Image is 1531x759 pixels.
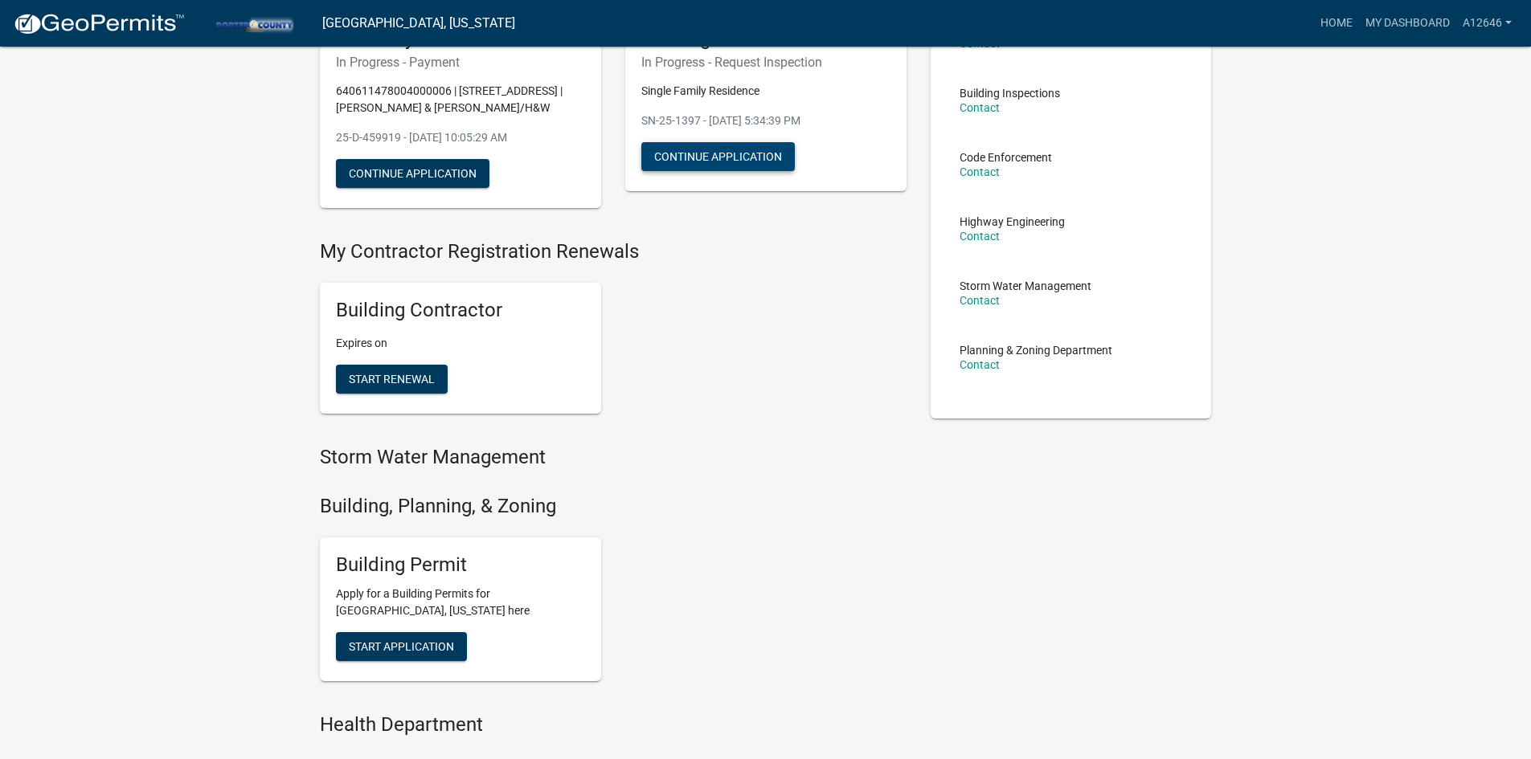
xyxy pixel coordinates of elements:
[320,713,907,737] h4: Health Department
[960,294,1000,307] a: Contact
[960,152,1052,163] p: Code Enforcement
[960,345,1112,356] p: Planning & Zoning Department
[336,586,585,619] p: Apply for a Building Permits for [GEOGRAPHIC_DATA], [US_STATE] here
[641,55,890,70] h6: In Progress - Request Inspection
[336,365,448,394] button: Start Renewal
[960,165,1000,178] a: Contact
[641,142,795,171] button: Continue Application
[1314,8,1359,39] a: Home
[336,129,585,146] p: 25-D-459919 - [DATE] 10:05:29 AM
[960,216,1065,227] p: Highway Engineering
[322,10,515,37] a: [GEOGRAPHIC_DATA], [US_STATE]
[320,495,907,518] h4: Building, Planning, & Zoning
[641,112,890,129] p: SN-25-1397 - [DATE] 5:34:39 PM
[320,446,907,469] h4: Storm Water Management
[336,299,585,322] h5: Building Contractor
[336,159,489,188] button: Continue Application
[336,55,585,70] h6: In Progress - Payment
[320,240,907,263] h4: My Contractor Registration Renewals
[336,335,585,352] p: Expires on
[960,101,1000,114] a: Contact
[1456,8,1518,39] a: a12646
[336,83,585,116] p: 640611478004000006 | [STREET_ADDRESS] | [PERSON_NAME] & [PERSON_NAME]/H&W
[336,553,585,577] h5: Building Permit
[1359,8,1456,39] a: My Dashboard
[960,280,1091,292] p: Storm Water Management
[198,12,309,34] img: Porter County, Indiana
[960,230,1000,243] a: Contact
[320,240,907,426] wm-registration-list-section: My Contractor Registration Renewals
[349,640,454,653] span: Start Application
[349,373,435,386] span: Start Renewal
[336,632,467,661] button: Start Application
[960,88,1060,99] p: Building Inspections
[641,83,890,100] p: Single Family Residence
[960,358,1000,371] a: Contact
